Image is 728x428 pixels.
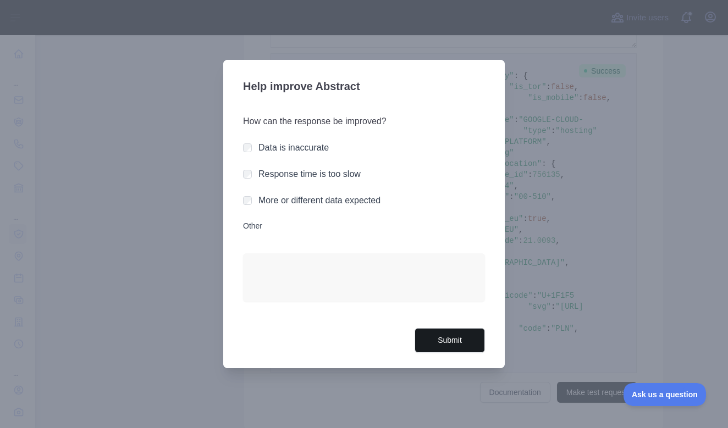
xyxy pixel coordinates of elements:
label: More or different data expected [258,196,380,205]
h3: How can the response be improved? [243,115,485,128]
h3: Help improve Abstract [243,73,485,102]
label: Data is inaccurate [258,143,329,152]
button: Submit [415,328,485,353]
iframe: Toggle Customer Support [624,383,706,406]
label: Other [243,220,485,231]
label: Response time is too slow [258,169,361,179]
